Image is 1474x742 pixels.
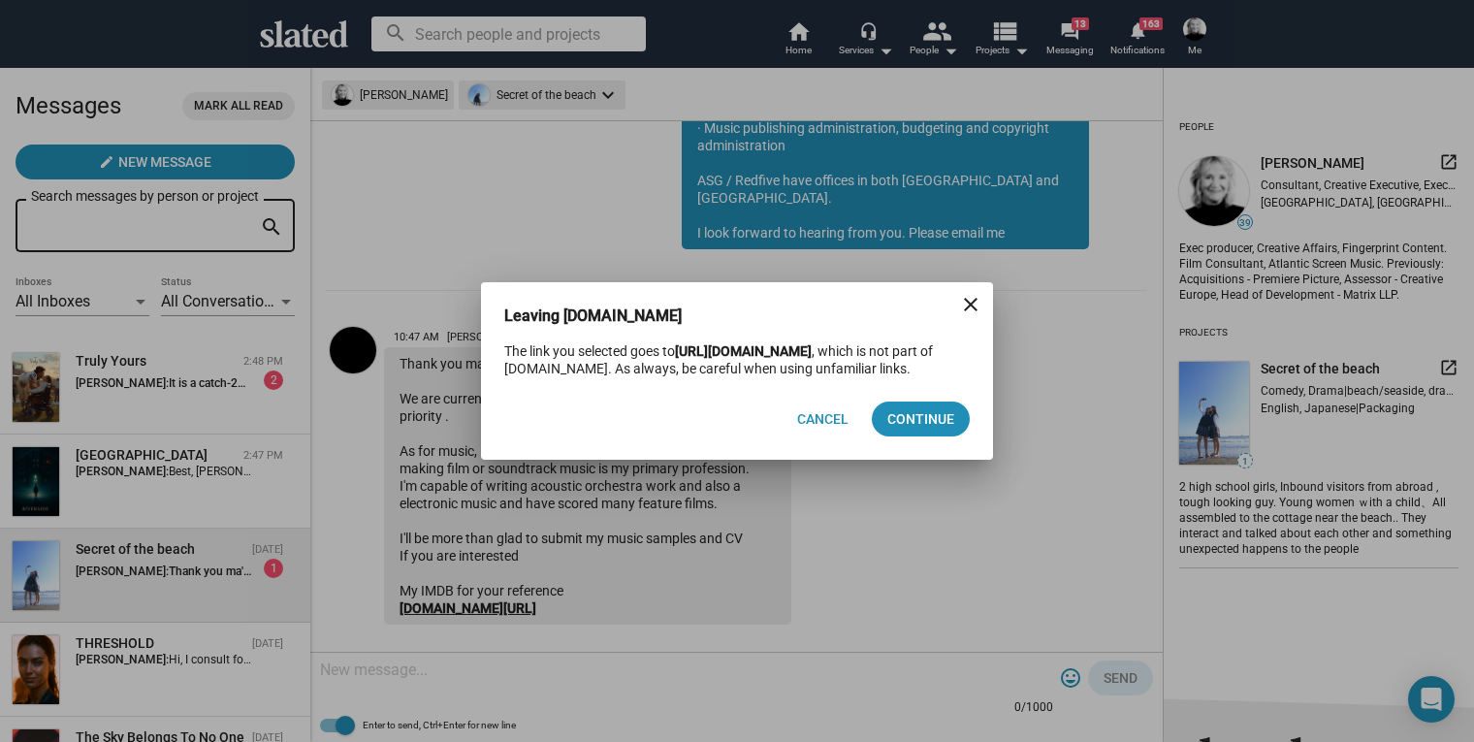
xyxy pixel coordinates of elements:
button: Cancel [782,402,864,436]
mat-icon: close [959,293,982,316]
span: Continue [887,402,954,436]
span: Cancel [797,402,849,436]
a: Continue [872,402,970,436]
h3: Leaving [DOMAIN_NAME] [504,306,709,326]
div: The link you selected goes to , which is not part of [DOMAIN_NAME]. As always, be careful when us... [481,342,993,378]
strong: [URL][DOMAIN_NAME] [675,343,812,359]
